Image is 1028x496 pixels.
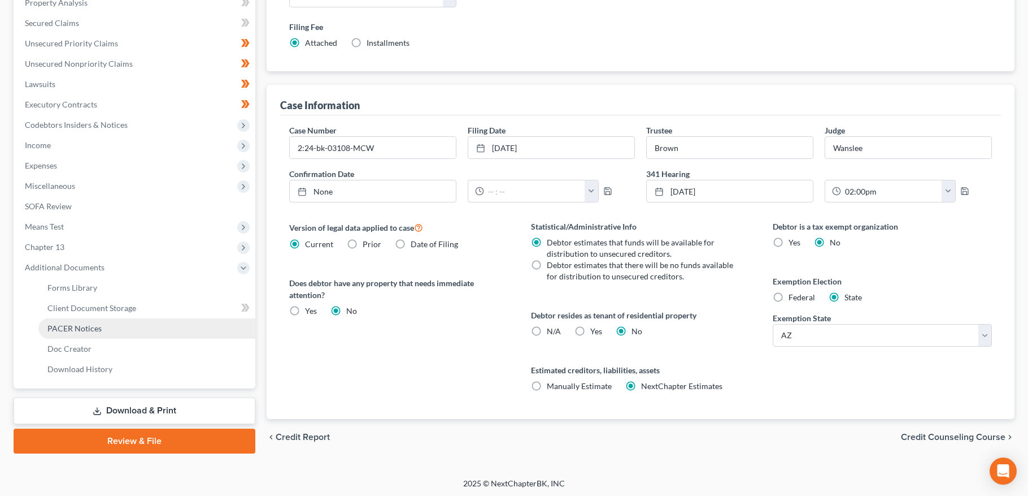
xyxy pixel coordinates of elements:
[25,262,104,272] span: Additional Documents
[363,239,381,249] span: Prior
[411,239,458,249] span: Date of Filing
[289,277,508,301] label: Does debtor have any property that needs immediate attention?
[647,137,813,158] input: --
[547,326,561,336] span: N/A
[14,398,255,424] a: Download & Print
[16,94,255,115] a: Executory Contracts
[16,196,255,217] a: SOFA Review
[825,137,991,158] input: --
[290,180,456,202] a: None
[289,221,508,234] label: Version of legal data applied to case
[830,238,840,247] span: No
[825,124,845,136] label: Judge
[25,79,55,89] span: Lawsuits
[367,38,410,48] span: Installments
[25,18,79,28] span: Secured Claims
[590,326,602,336] span: Yes
[773,312,831,324] label: Exemption State
[47,324,102,333] span: PACER Notices
[14,429,255,454] a: Review & File
[289,21,992,33] label: Filing Fee
[531,221,750,232] label: Statistical/Administrative Info
[789,292,815,302] span: Federal
[47,344,92,353] span: Doc Creator
[844,292,862,302] span: State
[346,306,357,316] span: No
[773,221,992,232] label: Debtor is a tax exempt organization
[901,433,1014,442] button: Credit Counseling Course chevron_right
[38,318,255,339] a: PACER Notices
[16,13,255,33] a: Secured Claims
[990,458,1017,485] div: Open Intercom Messenger
[641,168,997,180] label: 341 Hearing
[547,238,715,258] span: Debtor estimates that funds will be available for distribution to unsecured creditors.
[25,161,57,170] span: Expenses
[16,33,255,54] a: Unsecured Priority Claims
[647,180,813,202] a: [DATE]
[25,140,51,150] span: Income
[47,283,97,292] span: Forms Library
[841,180,942,202] input: -- : --
[468,137,634,158] a: [DATE]
[901,433,1005,442] span: Credit Counseling Course
[25,100,97,109] span: Executory Contracts
[25,120,128,130] span: Codebtors Insiders & Notices
[25,181,75,191] span: Miscellaneous
[280,98,360,112] div: Case Information
[789,238,800,247] span: Yes
[531,364,750,376] label: Estimated creditors, liabilities, assets
[16,74,255,94] a: Lawsuits
[531,309,750,321] label: Debtor resides as tenant of residential property
[276,433,330,442] span: Credit Report
[38,278,255,298] a: Forms Library
[468,124,506,136] label: Filing Date
[305,239,333,249] span: Current
[284,168,641,180] label: Confirmation Date
[25,222,64,231] span: Means Test
[547,260,733,281] span: Debtor estimates that there will be no funds available for distribution to unsecured creditors.
[289,124,337,136] label: Case Number
[305,306,317,316] span: Yes
[38,359,255,379] a: Download History
[25,59,133,68] span: Unsecured Nonpriority Claims
[267,433,330,442] button: chevron_left Credit Report
[25,242,64,252] span: Chapter 13
[25,201,72,211] span: SOFA Review
[267,433,276,442] i: chevron_left
[47,364,112,374] span: Download History
[38,339,255,359] a: Doc Creator
[646,124,672,136] label: Trustee
[484,180,585,202] input: -- : --
[38,298,255,318] a: Client Document Storage
[773,275,992,287] label: Exemption Election
[25,38,118,48] span: Unsecured Priority Claims
[305,38,337,48] span: Attached
[547,381,612,391] span: Manually Estimate
[47,303,136,313] span: Client Document Storage
[641,381,722,391] span: NextChapter Estimates
[290,137,456,158] input: Enter case number...
[1005,433,1014,442] i: chevron_right
[16,54,255,74] a: Unsecured Nonpriority Claims
[631,326,642,336] span: No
